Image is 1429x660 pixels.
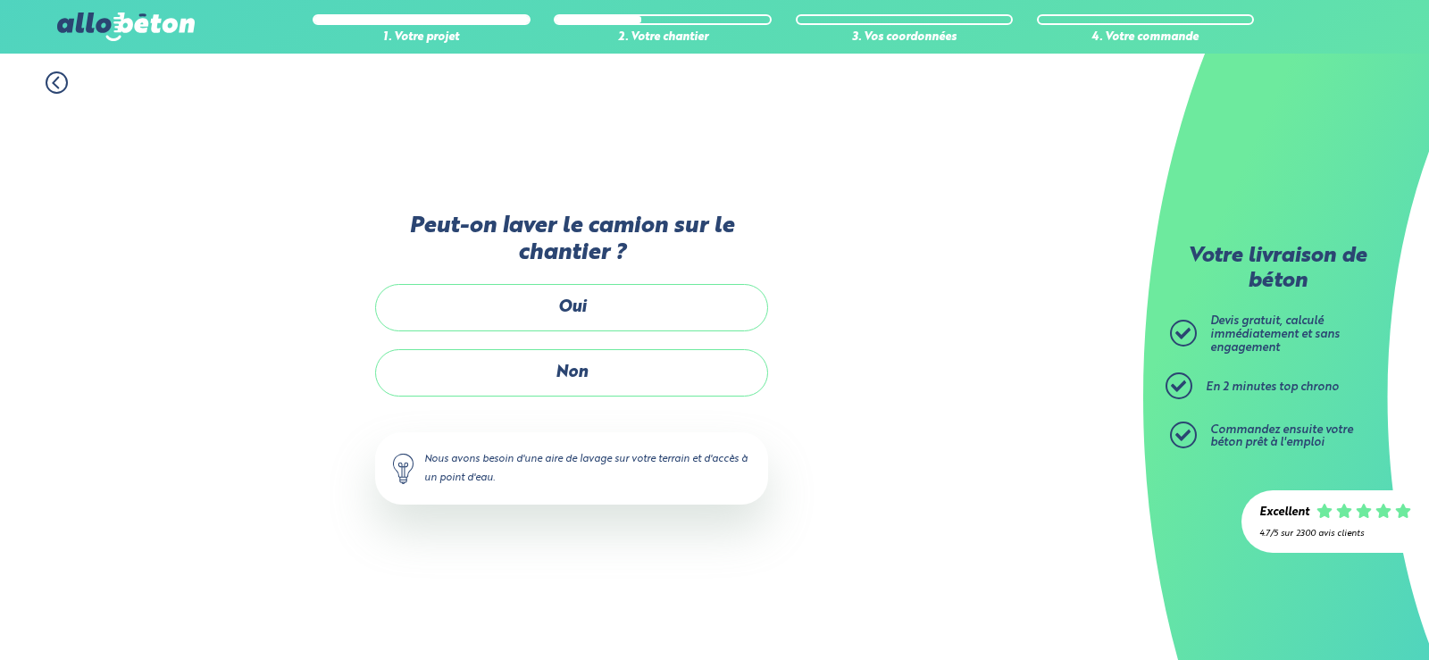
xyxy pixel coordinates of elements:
[375,432,768,504] div: Nous avons besoin d'une aire de lavage sur votre terrain et d'accès à un point d'eau.
[313,31,531,45] div: 1. Votre projet
[57,13,195,41] img: allobéton
[375,213,768,266] label: Peut-on laver le camion sur le chantier ?
[1259,529,1411,539] div: 4.7/5 sur 2300 avis clients
[1270,590,1409,640] iframe: Help widget launcher
[375,349,768,397] label: Non
[1206,381,1339,393] span: En 2 minutes top chrono
[1259,506,1309,520] div: Excellent
[554,31,772,45] div: 2. Votre chantier
[1210,424,1353,449] span: Commandez ensuite votre béton prêt à l'emploi
[1174,245,1380,294] p: Votre livraison de béton
[1037,31,1255,45] div: 4. Votre commande
[375,284,768,331] label: Oui
[1210,315,1340,353] span: Devis gratuit, calculé immédiatement et sans engagement
[796,31,1014,45] div: 3. Vos coordonnées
